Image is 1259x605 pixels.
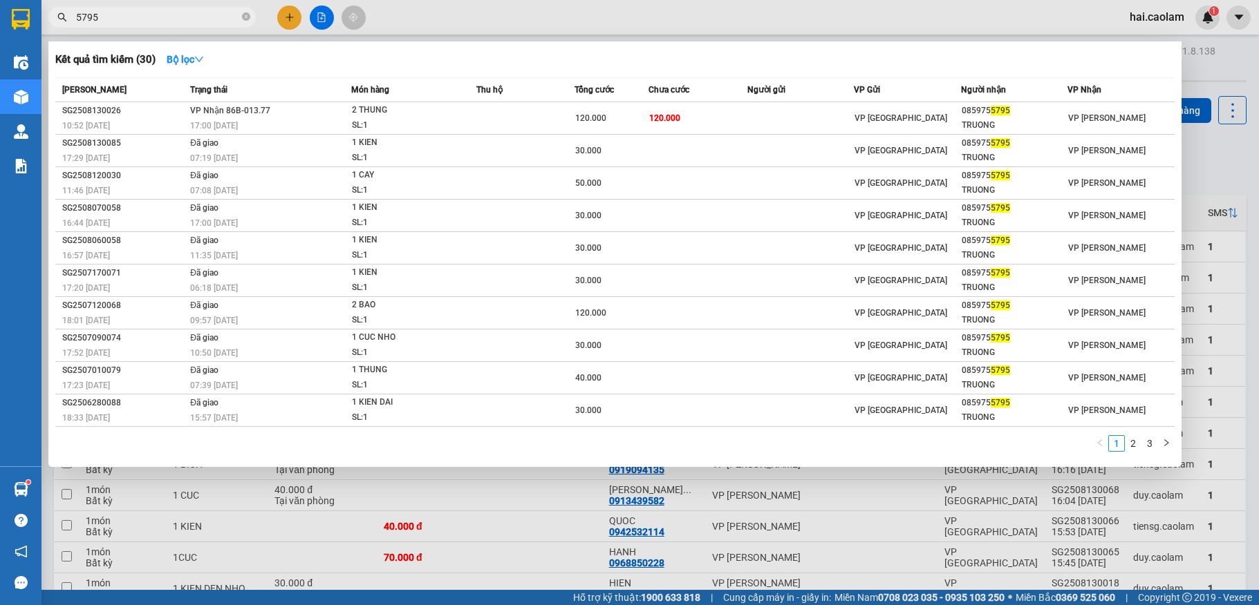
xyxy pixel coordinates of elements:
a: 2 [1126,436,1141,451]
div: TRUONG [962,345,1067,360]
span: 07:39 [DATE] [190,381,238,390]
span: 17:00 [DATE] [190,218,238,228]
span: down [194,55,204,64]
div: SL: 1 [352,183,456,198]
span: Đã giao [190,138,218,148]
span: VP [PERSON_NAME] [1068,373,1146,383]
div: TRUONG [962,248,1067,262]
span: VP [GEOGRAPHIC_DATA] [855,405,947,415]
span: VP [GEOGRAPHIC_DATA] [855,308,947,318]
img: warehouse-icon [14,482,28,497]
span: Người gửi [747,85,785,95]
span: Đã giao [190,236,218,245]
h3: Kết quả tìm kiếm ( 30 ) [55,52,156,67]
span: VP [PERSON_NAME] [1068,243,1146,253]
span: close-circle [242,12,250,21]
span: message [15,576,28,589]
span: 18:01 [DATE] [62,316,110,325]
div: SL: 1 [352,151,456,166]
span: Đã giao [190,203,218,213]
span: VP Gửi [854,85,880,95]
div: SL: 1 [352,313,456,328]
span: VP [GEOGRAPHIC_DATA] [855,211,947,220]
div: 1 KIEN [352,135,456,151]
span: 30.000 [575,211,601,220]
span: VP [PERSON_NAME] [1068,211,1146,220]
span: 18:33 [DATE] [62,413,110,423]
span: 11:35 [DATE] [190,251,238,260]
span: Đã giao [190,300,218,310]
a: 1 [1109,436,1124,451]
span: VP [PERSON_NAME] [1068,308,1146,318]
span: 16:44 [DATE] [62,218,110,228]
span: 16:57 [DATE] [62,251,110,260]
div: 1 KIEN [352,265,456,280]
span: VP [GEOGRAPHIC_DATA] [855,373,947,383]
span: 09:57 [DATE] [190,316,238,325]
span: Người nhận [961,85,1006,95]
div: SL: 1 [352,410,456,425]
div: SG2508130085 [62,136,186,151]
div: TRUONG [962,183,1067,198]
span: 5795 [991,365,1010,375]
div: 1 KIEN [352,233,456,248]
span: 5795 [991,333,1010,343]
span: Đã giao [190,171,218,180]
span: 5795 [991,268,1010,278]
span: 50.000 [575,178,601,188]
span: right [1162,439,1171,447]
img: logo-vxr [12,9,30,30]
span: VP [PERSON_NAME] [1068,340,1146,350]
div: SG2507120068 [62,298,186,313]
li: 2 [1125,435,1141,452]
div: SL: 1 [352,280,456,296]
li: 3 [1141,435,1158,452]
span: 17:52 [DATE] [62,348,110,358]
div: SG2507090074 [62,331,186,345]
div: SL: 1 [352,118,456,133]
span: 5795 [991,138,1010,148]
div: 1 KIEN DAI [352,395,456,410]
span: search [57,12,67,22]
span: 5795 [991,300,1010,310]
div: 1 CAY [352,168,456,183]
span: 5795 [991,203,1010,213]
div: SG2507010079 [62,363,186,378]
div: SG2508070058 [62,201,186,215]
img: warehouse-icon [14,55,28,70]
div: TRUONG [962,378,1067,392]
span: VP [PERSON_NAME] [1068,178,1146,188]
span: 10:52 [DATE] [62,121,110,131]
span: Trạng thái [190,85,227,95]
div: 085975 [962,104,1067,118]
button: Bộ lọcdown [156,48,215,70]
span: close-circle [242,11,250,24]
button: left [1092,435,1108,452]
li: 1 [1108,435,1125,452]
span: 40.000 [575,373,601,383]
span: VP [PERSON_NAME] [1068,113,1146,123]
span: VP Nhận 86B-013.77 [190,106,270,115]
li: Previous Page [1092,435,1108,452]
span: 17:00 [DATE] [190,121,238,131]
div: SG2507170071 [62,266,186,280]
span: left [1096,439,1104,447]
span: 17:20 [DATE] [62,283,110,293]
span: Đã giao [190,398,218,407]
img: solution-icon [14,159,28,173]
div: SL: 1 [352,345,456,361]
div: TRUONG [962,313,1067,327]
span: VP [GEOGRAPHIC_DATA] [855,243,947,253]
span: question-circle [15,514,28,527]
span: 120.000 [575,113,606,123]
span: 30.000 [575,243,601,253]
div: 2 BAO [352,298,456,313]
span: 120.000 [649,113,680,123]
img: warehouse-icon [14,90,28,104]
span: VP Nhận [1067,85,1101,95]
div: TRUONG [962,151,1067,165]
div: TRUONG [962,410,1067,425]
div: TRUONG [962,215,1067,230]
span: Món hàng [351,85,389,95]
span: 11:46 [DATE] [62,186,110,195]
